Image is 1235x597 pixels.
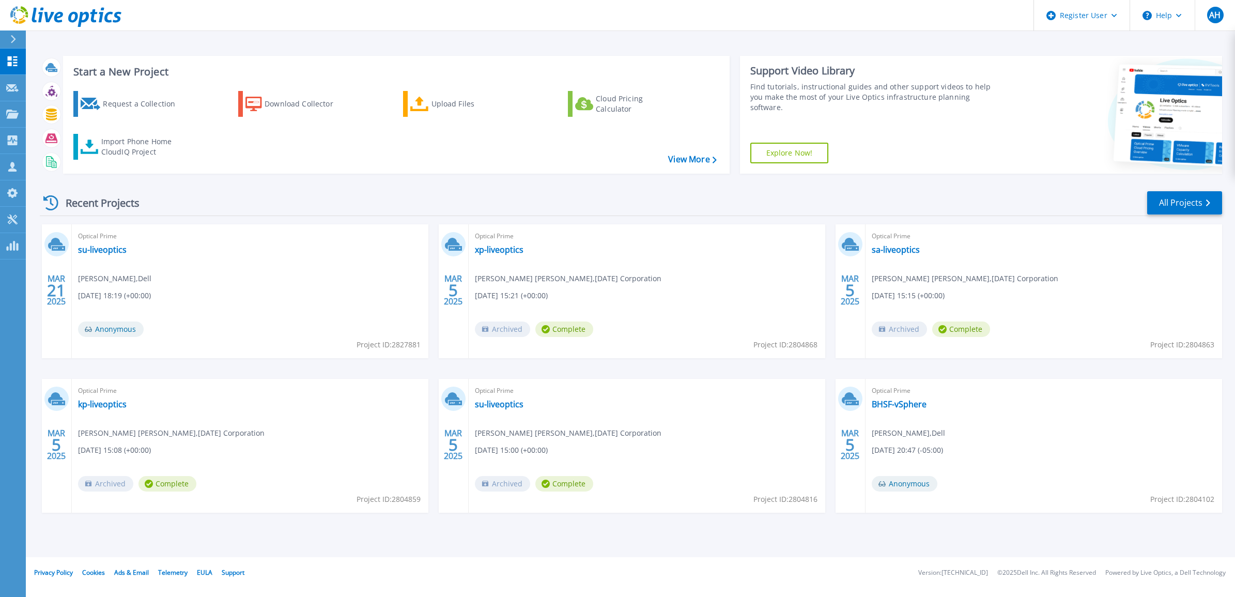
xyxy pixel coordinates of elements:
[1209,11,1221,19] span: AH
[872,231,1216,242] span: Optical Prime
[568,91,683,117] a: Cloud Pricing Calculator
[238,91,353,117] a: Download Collector
[357,494,421,505] span: Project ID: 2804859
[750,143,829,163] a: Explore Now!
[403,91,518,117] a: Upload Files
[449,440,458,449] span: 5
[750,64,999,78] div: Support Video Library
[431,94,514,114] div: Upload Files
[265,94,347,114] div: Download Collector
[872,290,945,301] span: [DATE] 15:15 (+00:00)
[1150,494,1214,505] span: Project ID: 2804102
[357,339,421,350] span: Project ID: 2827881
[918,570,988,576] li: Version: [TECHNICAL_ID]
[47,286,66,295] span: 21
[40,190,153,216] div: Recent Projects
[932,322,990,337] span: Complete
[872,244,920,255] a: sa-liveoptics
[872,385,1216,396] span: Optical Prime
[475,385,819,396] span: Optical Prime
[197,568,212,577] a: EULA
[475,273,661,284] span: [PERSON_NAME] [PERSON_NAME] , [DATE] Corporation
[78,427,265,439] span: [PERSON_NAME] [PERSON_NAME] , [DATE] Corporation
[535,476,593,492] span: Complete
[475,445,548,456] span: [DATE] 15:00 (+00:00)
[475,290,548,301] span: [DATE] 15:21 (+00:00)
[475,231,819,242] span: Optical Prime
[78,476,133,492] span: Archived
[872,476,937,492] span: Anonymous
[78,231,422,242] span: Optical Prime
[82,568,105,577] a: Cookies
[475,244,523,255] a: xp-liveoptics
[1147,191,1222,215] a: All Projects
[840,271,860,309] div: MAR 2025
[596,94,678,114] div: Cloud Pricing Calculator
[78,290,151,301] span: [DATE] 18:19 (+00:00)
[138,476,196,492] span: Complete
[47,426,66,464] div: MAR 2025
[475,399,523,409] a: su-liveoptics
[753,494,817,505] span: Project ID: 2804816
[475,476,530,492] span: Archived
[475,322,530,337] span: Archived
[73,91,189,117] a: Request a Collection
[753,339,817,350] span: Project ID: 2804868
[872,427,945,439] span: [PERSON_NAME] , Dell
[52,440,61,449] span: 5
[449,286,458,295] span: 5
[1105,570,1226,576] li: Powered by Live Optics, a Dell Technology
[845,440,855,449] span: 5
[872,273,1058,284] span: [PERSON_NAME] [PERSON_NAME] , [DATE] Corporation
[1150,339,1214,350] span: Project ID: 2804863
[872,399,927,409] a: BHSF-vSphere
[535,322,593,337] span: Complete
[475,427,661,439] span: [PERSON_NAME] [PERSON_NAME] , [DATE] Corporation
[872,322,927,337] span: Archived
[78,273,151,284] span: [PERSON_NAME] , Dell
[443,426,463,464] div: MAR 2025
[78,399,127,409] a: kp-liveoptics
[78,385,422,396] span: Optical Prime
[114,568,149,577] a: Ads & Email
[997,570,1096,576] li: © 2025 Dell Inc. All Rights Reserved
[158,568,188,577] a: Telemetry
[872,445,943,456] span: [DATE] 20:47 (-05:00)
[222,568,244,577] a: Support
[103,94,186,114] div: Request a Collection
[78,445,151,456] span: [DATE] 15:08 (+00:00)
[840,426,860,464] div: MAR 2025
[101,136,182,157] div: Import Phone Home CloudIQ Project
[73,66,716,78] h3: Start a New Project
[78,244,127,255] a: su-liveoptics
[668,155,716,164] a: View More
[34,568,73,577] a: Privacy Policy
[750,82,999,113] div: Find tutorials, instructional guides and other support videos to help you make the most of your L...
[443,271,463,309] div: MAR 2025
[78,322,144,337] span: Anonymous
[845,286,855,295] span: 5
[47,271,66,309] div: MAR 2025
